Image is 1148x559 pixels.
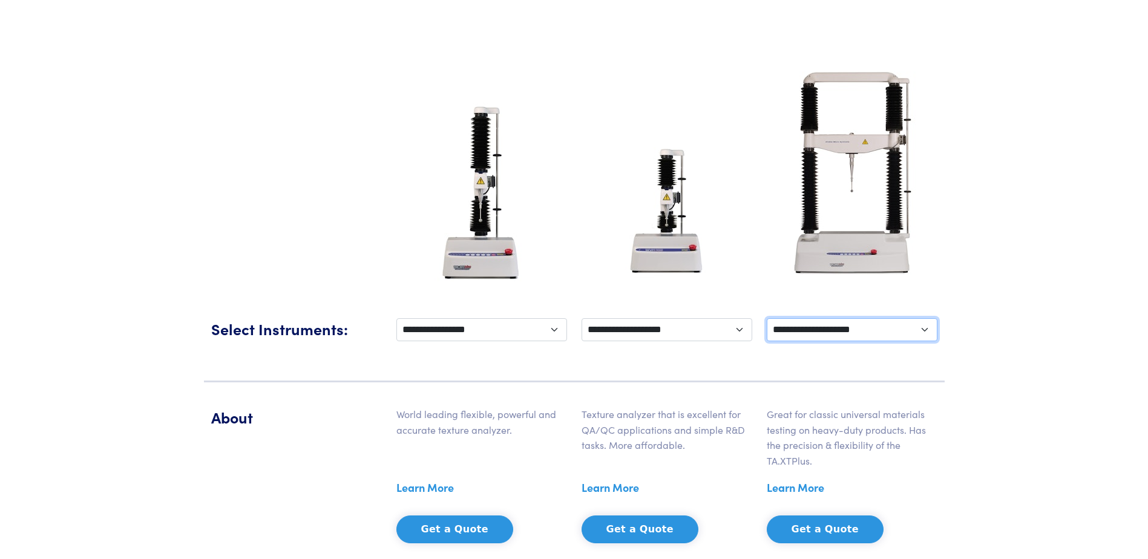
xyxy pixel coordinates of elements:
[767,515,884,543] button: Get a Quote
[770,52,934,294] img: ta-hd-analyzer.jpg
[582,407,752,453] p: Texture analyzer that is excellent for QA/QC applications and simple R&D tasks. More affordable.
[767,407,937,468] p: Great for classic universal materials testing on heavy-duty products. Has the precision & flexibi...
[211,407,382,428] h5: About
[211,318,382,339] h5: Select Instruments:
[396,479,454,497] a: Learn More
[615,128,719,294] img: ta-xt-express-analyzer.jpg
[582,479,639,497] a: Learn More
[425,97,538,294] img: ta-xt-plus-analyzer.jpg
[396,407,567,437] p: World leading flexible, powerful and accurate texture analyzer.
[767,479,824,497] a: Learn More
[582,515,698,543] button: Get a Quote
[396,515,513,543] button: Get a Quote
